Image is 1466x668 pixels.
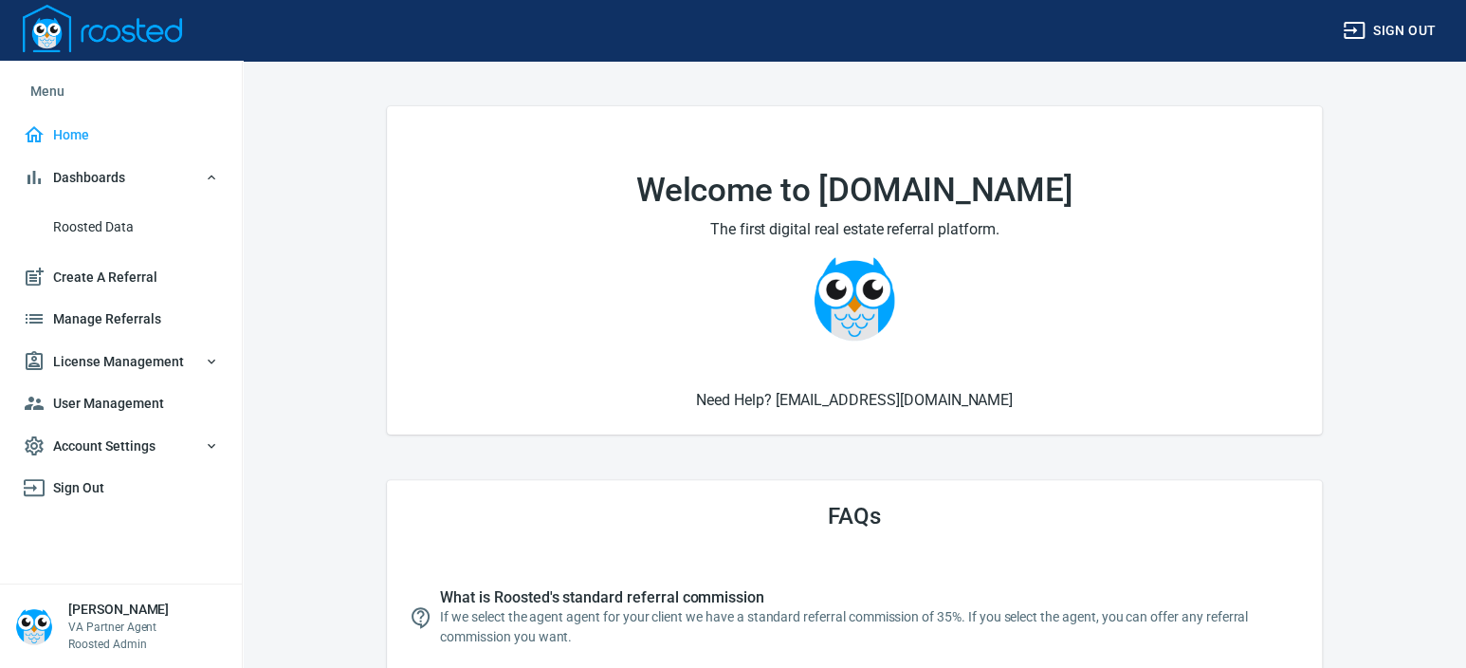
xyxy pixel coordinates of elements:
[23,123,219,147] span: Home
[15,68,227,114] li: Menu
[15,425,227,468] button: Account Settings
[23,307,219,331] span: Manage Referrals
[23,166,219,190] span: Dashboards
[15,157,227,199] button: Dashboards
[440,607,1299,647] p: If we select the agent agent for your client we have a standard referral commission of 35%. If yo...
[15,256,227,299] a: Create A Referral
[440,588,1299,607] span: What is Roosted's standard referral commission
[410,503,1299,529] h3: FAQs
[15,382,227,425] a: User Management
[410,388,1299,412] h6: Need Help? [EMAIL_ADDRESS][DOMAIN_NAME]
[68,619,169,636] p: VA Partner Agent
[15,467,227,510] a: Sign Out
[1343,19,1436,43] span: Sign out
[68,636,169,653] p: Roosted Admin
[23,266,219,289] span: Create A Referral
[68,600,169,619] h6: [PERSON_NAME]
[23,5,182,52] img: Logo
[432,217,1276,241] h2: The first digital real estate referral platform.
[15,607,53,645] img: Person
[15,114,227,157] a: Home
[53,215,219,239] span: Roosted Data
[1385,583,1452,654] iframe: Chat
[15,298,227,341] a: Manage Referrals
[23,476,219,500] span: Sign Out
[15,341,227,383] button: License Management
[23,392,219,416] span: User Management
[432,172,1276,210] h1: Welcome to [DOMAIN_NAME]
[812,256,897,342] img: Owlie
[23,435,219,458] span: Account Settings
[15,206,227,249] a: Roosted Data
[23,350,219,374] span: License Management
[1335,13,1443,48] button: Sign out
